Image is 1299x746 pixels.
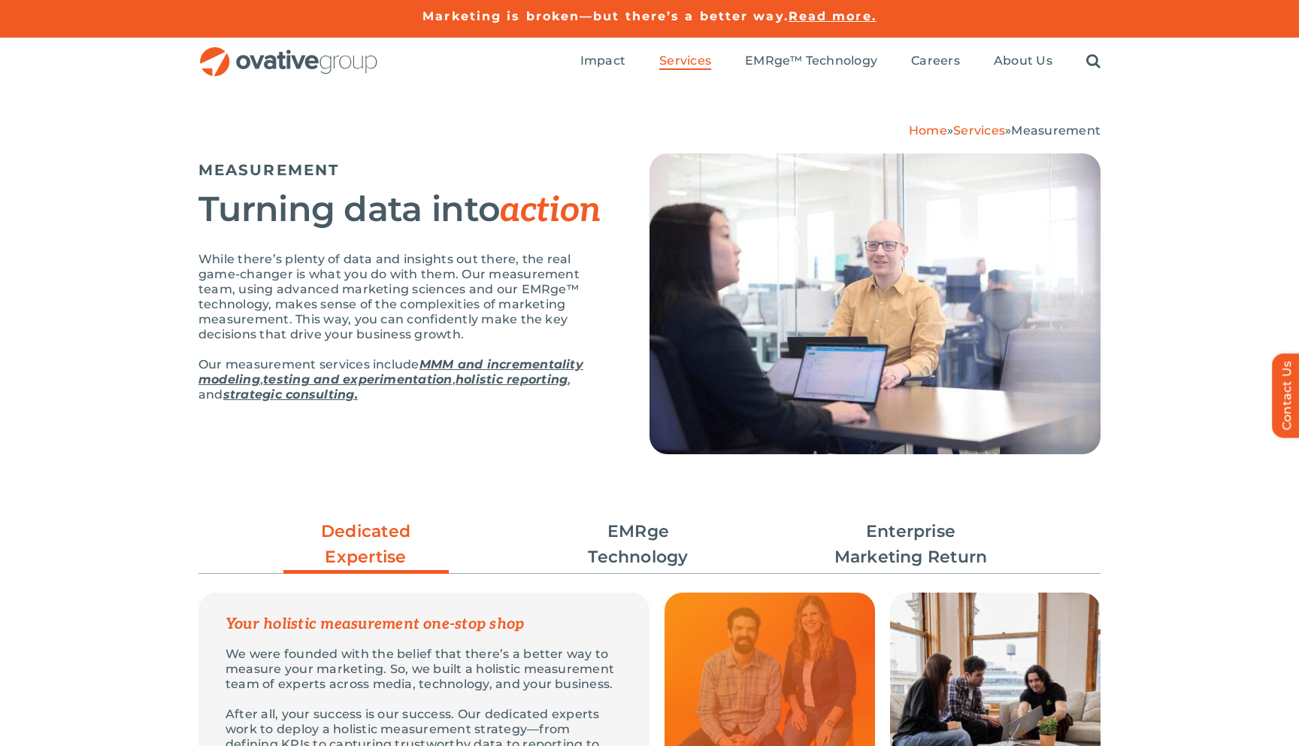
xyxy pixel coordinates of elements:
a: Services [659,53,711,70]
a: MMM and incrementality modeling [198,357,583,387]
a: Read more. [789,9,877,23]
span: Measurement [1011,123,1101,138]
a: Marketing is broken—but there’s a better way. [422,9,789,23]
em: action [500,190,601,232]
a: Careers [911,53,960,70]
a: strategic consulting. [223,387,358,402]
a: OG_Full_horizontal_RGB [198,45,379,59]
a: Impact [580,53,625,70]
h5: MEASUREMENT [198,161,612,179]
a: Services [953,123,1005,138]
span: » » [909,123,1101,138]
span: About Us [994,53,1052,68]
a: Dedicated Expertise [283,519,449,578]
span: Impact [580,53,625,68]
a: Search [1086,53,1101,70]
p: While there’s plenty of data and insights out there, the real game-changer is what you do with th... [198,252,612,342]
a: Enterprise Marketing Return [828,519,994,570]
a: Home [909,123,947,138]
a: testing and experimentation [263,372,452,387]
nav: Menu [580,38,1101,86]
a: EMRge Technology [556,519,721,570]
a: About Us [994,53,1052,70]
a: holistic reporting [456,372,568,387]
h2: Turning data into [198,190,612,229]
p: Your holistic measurement one-stop shop [226,617,622,632]
span: Services [659,53,711,68]
span: Careers [911,53,960,68]
a: EMRge™ Technology [745,53,877,70]
p: Our measurement services include , , , and [198,357,612,402]
p: We were founded with the belief that there’s a better way to measure your marketing. So, we built... [226,647,622,692]
img: Measurement – Hero [649,153,1101,454]
span: EMRge™ Technology [745,53,877,68]
ul: Post Filters [198,511,1101,578]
